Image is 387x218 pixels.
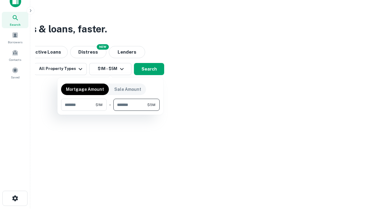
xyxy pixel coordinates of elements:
[96,102,102,107] span: $1M
[147,102,155,107] span: $5M
[357,170,387,199] iframe: Chat Widget
[114,86,141,93] p: Sale Amount
[109,99,111,111] div: -
[66,86,104,93] p: Mortgage Amount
